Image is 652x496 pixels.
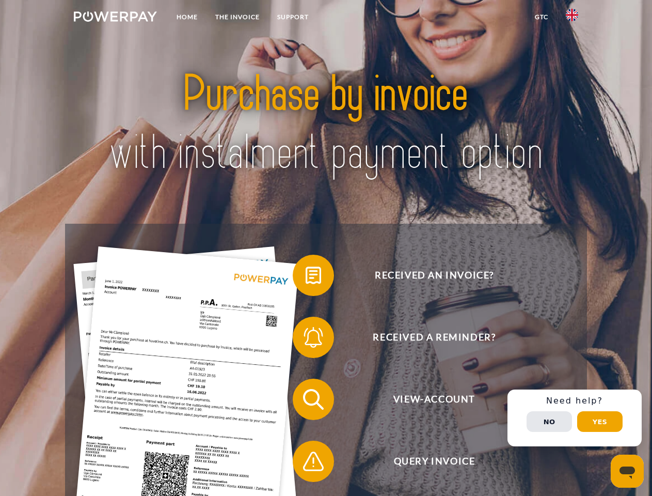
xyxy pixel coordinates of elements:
h3: Need help? [514,396,635,406]
img: en [566,9,578,21]
a: Support [268,8,317,26]
a: THE INVOICE [206,8,268,26]
img: logo-powerpay-white.svg [74,11,157,22]
span: Received a reminder? [308,317,561,358]
iframe: Button to launch messaging window [611,455,644,488]
button: Received a reminder? [293,317,561,358]
span: Received an invoice? [308,255,561,296]
img: qb_bell.svg [300,324,326,350]
button: No [527,411,572,432]
span: Query Invoice [308,441,561,482]
img: qb_bill.svg [300,262,326,288]
img: title-powerpay_en.svg [99,50,553,198]
div: Schnellhilfe [507,390,642,446]
button: View-Account [293,379,561,420]
button: Received an invoice? [293,255,561,296]
img: qb_warning.svg [300,448,326,474]
img: qb_search.svg [300,386,326,412]
a: Home [168,8,206,26]
span: View-Account [308,379,561,420]
a: GTC [526,8,557,26]
button: Query Invoice [293,441,561,482]
button: Yes [577,411,623,432]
